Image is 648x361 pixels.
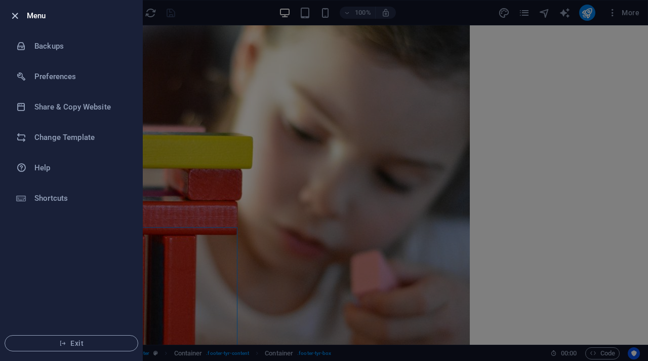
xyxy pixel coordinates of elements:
[27,10,134,22] h6: Menu
[13,339,130,347] span: Exit
[34,70,128,83] h6: Preferences
[34,101,128,113] h6: Share & Copy Website
[34,162,128,174] h6: Help
[34,40,128,52] h6: Backups
[34,131,128,143] h6: Change Template
[1,153,142,183] a: Help
[34,192,128,204] h6: Shortcuts
[5,335,138,351] button: Exit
